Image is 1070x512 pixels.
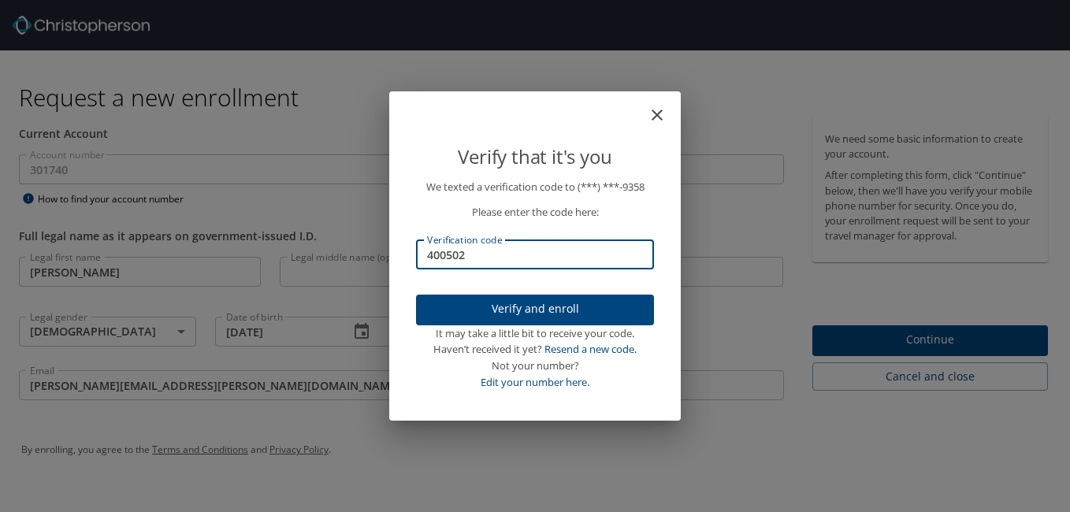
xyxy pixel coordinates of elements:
[656,98,674,117] button: close
[416,204,654,221] p: Please enter the code here:
[416,358,654,374] div: Not your number?
[416,179,654,195] p: We texted a verification code to (***) ***- 9358
[429,299,641,319] span: Verify and enroll
[416,341,654,358] div: Haven’t received it yet?
[416,142,654,172] p: Verify that it's you
[416,295,654,325] button: Verify and enroll
[416,325,654,342] div: It may take a little bit to receive your code.
[544,342,637,356] a: Resend a new code.
[481,375,589,389] a: Edit your number here.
